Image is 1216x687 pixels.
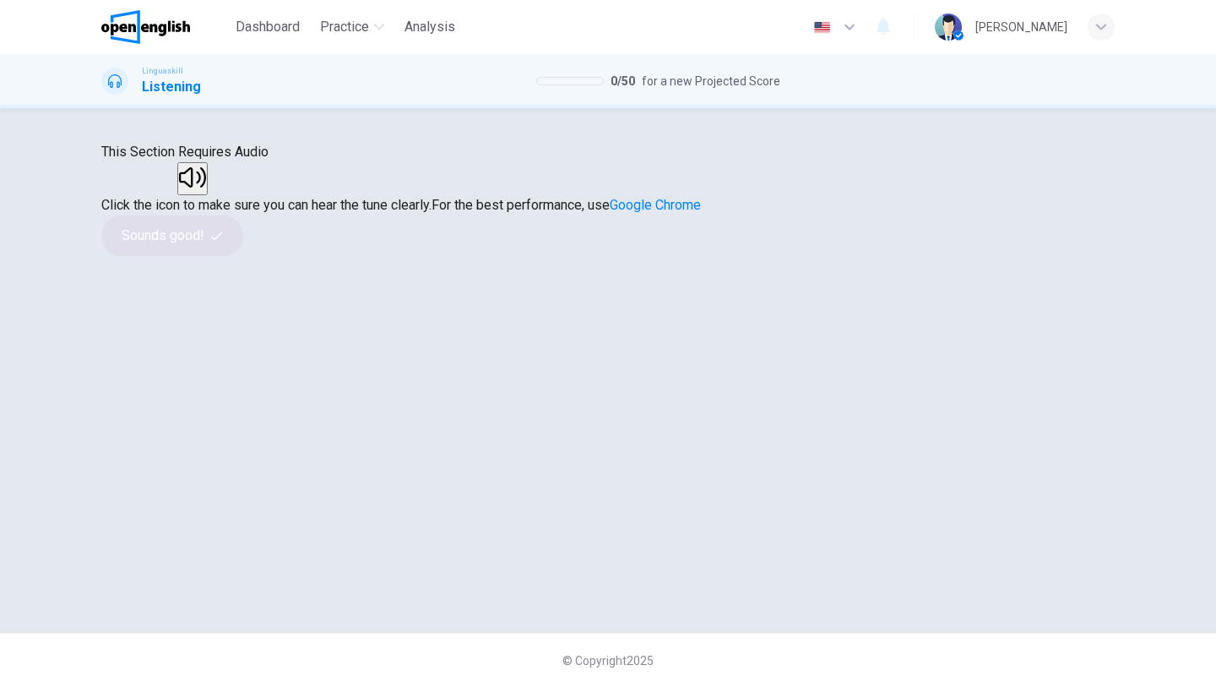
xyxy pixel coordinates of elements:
span: This Section Requires Audio [101,144,269,160]
span: Practice [320,17,369,37]
img: Profile picture [935,14,962,41]
button: Practice [313,12,391,42]
div: [PERSON_NAME] [975,17,1067,37]
a: Google Chrome [610,197,701,213]
h1: Listening [142,77,201,97]
span: Dashboard [236,17,300,37]
span: 0 / 50 [611,71,635,91]
span: Analysis [404,17,455,37]
img: OpenEnglish logo [101,10,190,44]
button: Dashboard [229,12,307,42]
span: Click the icon to make sure you can hear the tune clearly. [101,197,432,213]
a: OpenEnglish logo [101,10,229,44]
button: Analysis [398,12,462,42]
img: en [812,21,833,34]
span: Linguaskill [142,65,183,77]
span: for a new Projected Score [642,71,780,91]
span: © Copyright 2025 [562,654,654,668]
span: For the best performance, use [432,197,701,213]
